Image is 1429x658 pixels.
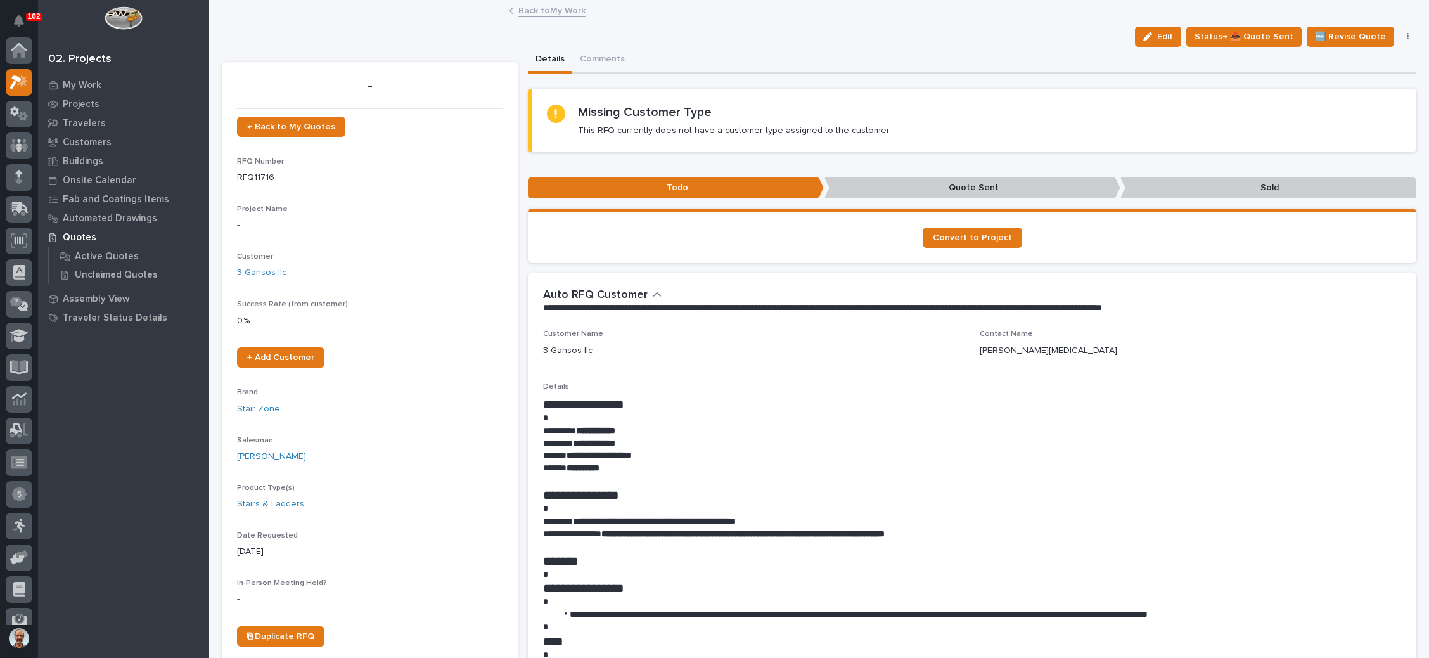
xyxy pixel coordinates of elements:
span: Customer [237,253,273,261]
a: Fab and Coatings Items [38,190,209,209]
a: Quotes [38,228,209,247]
p: 102 [28,12,41,21]
span: Details [543,383,569,390]
span: RFQ Number [237,158,284,165]
p: Automated Drawings [63,213,157,224]
a: + Add Customer [237,347,324,368]
button: Comments [572,47,632,74]
h2: Auto RFQ Customer [543,288,648,302]
span: 🆕 Revise Quote [1315,29,1386,44]
button: users-avatar [6,625,32,652]
img: Workspace Logo [105,6,142,30]
a: Stair Zone [237,403,280,416]
a: ⎘ Duplicate RFQ [237,626,324,647]
p: Sold [1120,177,1416,198]
a: Onsite Calendar [38,171,209,190]
p: Buildings [63,156,103,167]
p: Travelers [63,118,106,129]
a: Automated Drawings [38,209,209,228]
p: This RFQ currently does not have a customer type assigned to the customer [578,125,890,136]
p: Fab and Coatings Items [63,194,169,205]
p: [PERSON_NAME][MEDICAL_DATA] [980,344,1117,358]
p: Onsite Calendar [63,175,136,186]
p: 3 Gansos llc [543,344,593,358]
p: Todo [528,177,824,198]
a: Customers [38,132,209,152]
span: Product Type(s) [237,484,295,492]
p: Assembly View [63,294,129,305]
p: Quote Sent [824,177,1120,198]
a: Projects [38,94,209,113]
p: Traveler Status Details [63,313,167,324]
a: Stairs & Ladders [237,498,304,511]
button: Edit [1135,27,1181,47]
button: Auto RFQ Customer [543,288,662,302]
span: ← Back to My Quotes [247,122,335,131]
a: My Work [38,75,209,94]
p: - [237,77,503,96]
a: Convert to Project [923,228,1022,248]
button: 🆕 Revise Quote [1307,27,1394,47]
button: Notifications [6,8,32,34]
a: Back toMy Work [518,3,586,17]
p: Customers [63,137,112,148]
p: - [237,593,503,606]
a: Assembly View [38,289,209,308]
span: Brand [237,389,258,396]
a: Active Quotes [49,247,209,265]
p: Unclaimed Quotes [75,269,158,281]
button: Status→ 📤 Quote Sent [1186,27,1302,47]
p: [DATE] [237,545,503,558]
p: Quotes [63,232,96,243]
span: Customer Name [543,330,603,338]
div: 02. Projects [48,53,112,67]
a: Buildings [38,152,209,171]
span: Convert to Project [933,233,1012,242]
span: Contact Name [980,330,1033,338]
button: Details [528,47,572,74]
span: ⎘ Duplicate RFQ [247,632,314,641]
span: + Add Customer [247,353,314,362]
p: - [237,219,503,232]
div: Notifications102 [16,15,32,35]
a: Unclaimed Quotes [49,266,209,283]
span: Success Rate (from customer) [237,300,348,308]
a: Travelers [38,113,209,132]
p: Active Quotes [75,251,139,262]
p: Projects [63,99,99,110]
p: My Work [63,80,101,91]
span: Salesman [237,437,273,444]
span: Edit [1157,31,1173,42]
span: Date Requested [237,532,298,539]
a: ← Back to My Quotes [237,117,345,137]
span: Project Name [237,205,288,213]
a: Traveler Status Details [38,308,209,327]
h2: Missing Customer Type [578,105,712,120]
span: Status→ 📤 Quote Sent [1195,29,1293,44]
p: RFQ11716 [237,171,503,184]
p: 0 % [237,314,503,328]
span: In-Person Meeting Held? [237,579,327,587]
a: [PERSON_NAME] [237,450,306,463]
a: 3 Gansos llc [237,266,286,280]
